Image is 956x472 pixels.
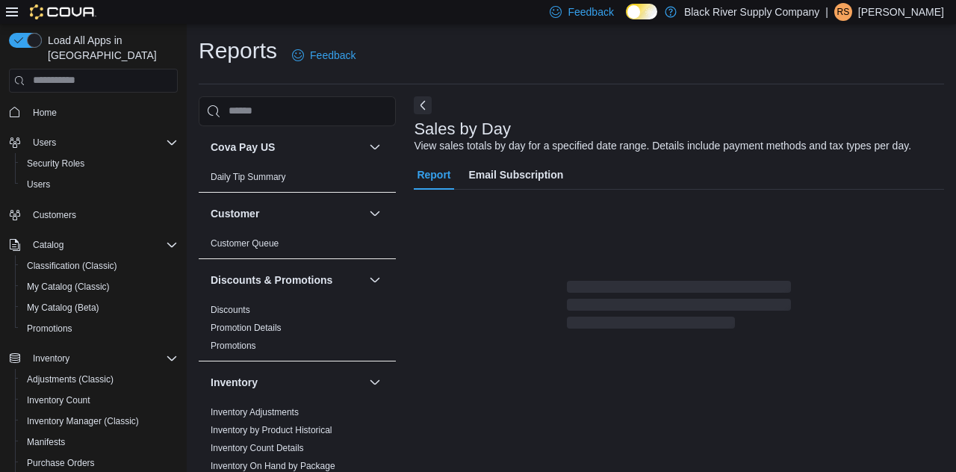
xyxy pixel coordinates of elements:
span: Inventory Count [27,394,90,406]
span: Inventory Count Details [211,442,304,454]
button: Home [3,102,184,123]
a: Inventory Manager (Classic) [21,412,145,430]
button: Cova Pay US [366,138,384,156]
div: Robert Swatsworth [834,3,852,21]
button: Catalog [27,236,69,254]
p: Black River Supply Company [684,3,819,21]
span: Inventory by Product Historical [211,424,332,436]
button: Inventory [366,373,384,391]
a: Customers [27,206,82,224]
span: Adjustments (Classic) [27,373,114,385]
a: Discounts [211,305,250,315]
span: Catalog [27,236,178,254]
span: Inventory Adjustments [211,406,299,418]
span: Users [27,178,50,190]
button: My Catalog (Beta) [15,297,184,318]
span: Load All Apps in [GEOGRAPHIC_DATA] [42,33,178,63]
span: Users [21,176,178,193]
span: Home [33,107,57,119]
span: Classification (Classic) [27,260,117,272]
span: My Catalog (Classic) [21,278,178,296]
button: Manifests [15,432,184,453]
a: Home [27,104,63,122]
p: | [825,3,828,21]
span: Inventory Manager (Classic) [21,412,178,430]
span: Manifests [27,436,65,448]
a: Feedback [286,40,361,70]
a: Inventory On Hand by Package [211,461,335,471]
button: Discounts & Promotions [366,271,384,289]
input: Dark Mode [626,4,657,19]
span: Promotion Details [211,322,282,334]
button: Users [27,134,62,152]
a: Promotion Details [211,323,282,333]
a: Users [21,176,56,193]
button: Users [3,132,184,153]
button: Customer [211,206,363,221]
button: Inventory [3,348,184,369]
span: My Catalog (Beta) [21,299,178,317]
button: Catalog [3,235,184,255]
button: Users [15,174,184,195]
button: Customers [3,204,184,226]
span: Inventory [33,353,69,364]
span: Discounts [211,304,250,316]
span: Daily Tip Summary [211,171,286,183]
span: RS [837,3,850,21]
button: Inventory Count [15,390,184,411]
button: Inventory [211,375,363,390]
span: Inventory Manager (Classic) [27,415,139,427]
p: [PERSON_NAME] [858,3,944,21]
span: Feedback [310,48,356,63]
a: Inventory Count [21,391,96,409]
a: Customer Queue [211,238,279,249]
h1: Reports [199,36,277,66]
a: Purchase Orders [21,454,101,472]
span: Adjustments (Classic) [21,370,178,388]
a: Security Roles [21,155,90,173]
span: Security Roles [27,158,84,170]
span: Promotions [211,340,256,352]
span: Customer Queue [211,237,279,249]
a: Daily Tip Summary [211,172,286,182]
button: Security Roles [15,153,184,174]
a: Promotions [21,320,78,338]
span: Manifests [21,433,178,451]
a: Adjustments (Classic) [21,370,119,388]
span: Dark Mode [626,19,627,20]
div: Cova Pay US [199,168,396,192]
a: Inventory by Product Historical [211,425,332,435]
span: Users [33,137,56,149]
a: My Catalog (Beta) [21,299,105,317]
button: Inventory [27,350,75,367]
h3: Sales by Day [414,120,511,138]
button: Discounts & Promotions [211,273,363,288]
button: Inventory Manager (Classic) [15,411,184,432]
a: Promotions [211,341,256,351]
a: Manifests [21,433,71,451]
span: Catalog [33,239,63,251]
button: Classification (Classic) [15,255,184,276]
span: My Catalog (Classic) [27,281,110,293]
span: Customers [33,209,76,221]
a: Inventory Count Details [211,443,304,453]
h3: Discounts & Promotions [211,273,332,288]
span: My Catalog (Beta) [27,302,99,314]
span: Security Roles [21,155,178,173]
a: My Catalog (Classic) [21,278,116,296]
span: Inventory Count [21,391,178,409]
span: Purchase Orders [21,454,178,472]
span: Purchase Orders [27,457,95,469]
span: Email Subscription [469,160,564,190]
h3: Cova Pay US [211,140,275,155]
button: My Catalog (Classic) [15,276,184,297]
div: Customer [199,235,396,258]
button: Promotions [15,318,184,339]
span: Users [27,134,178,152]
span: Classification (Classic) [21,257,178,275]
button: Adjustments (Classic) [15,369,184,390]
div: Discounts & Promotions [199,301,396,361]
a: Inventory Adjustments [211,407,299,417]
span: Inventory On Hand by Package [211,460,335,472]
span: Inventory [27,350,178,367]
